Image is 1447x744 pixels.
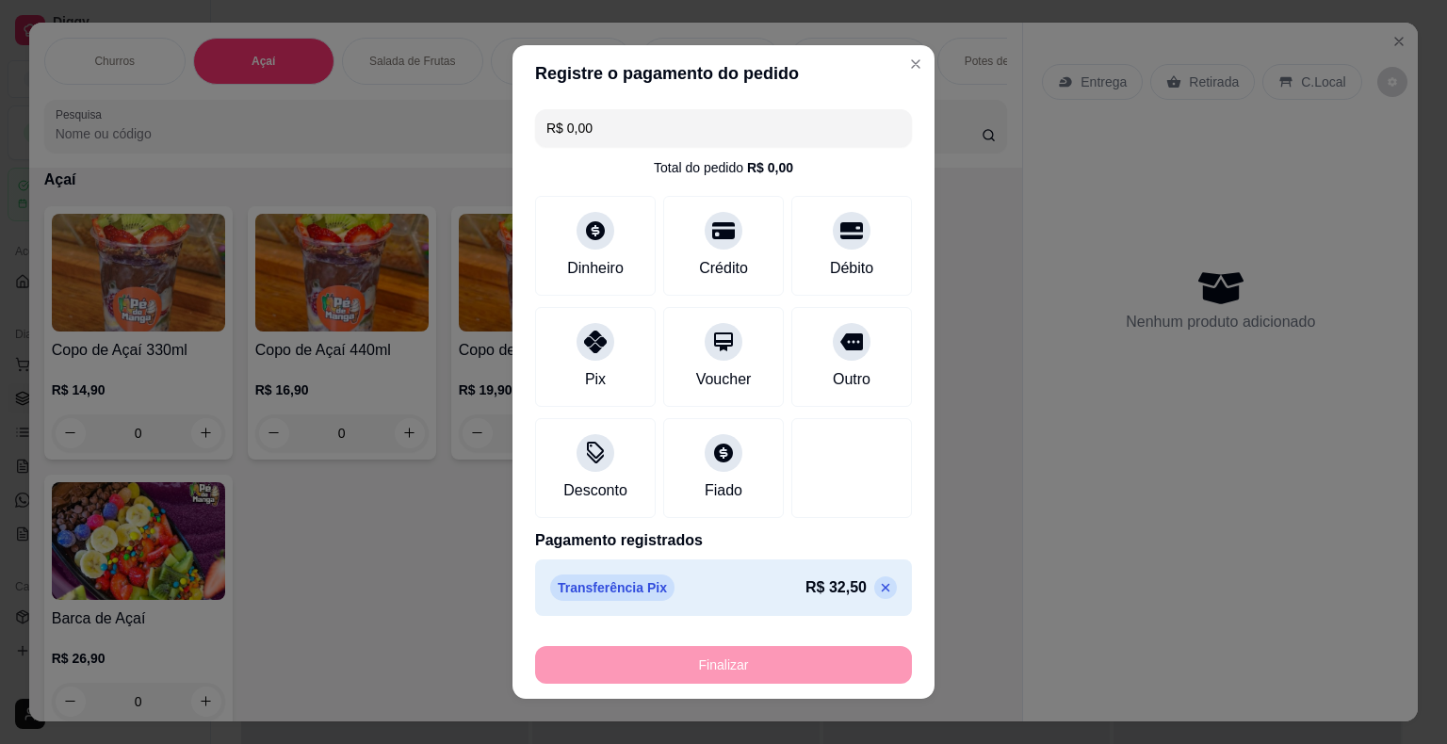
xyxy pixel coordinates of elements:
div: Voucher [696,368,752,391]
header: Registre o pagamento do pedido [512,45,935,102]
div: Crédito [699,257,748,280]
button: Close [901,49,931,79]
div: Débito [830,257,873,280]
p: Transferência Pix [550,574,675,601]
div: Dinheiro [567,257,624,280]
div: Desconto [563,479,627,502]
div: Outro [833,368,870,391]
div: Fiado [705,479,742,502]
p: Pagamento registrados [535,529,912,552]
input: Ex.: hambúrguer de cordeiro [546,109,901,147]
div: Pix [585,368,606,391]
p: R$ 32,50 [805,576,867,599]
div: R$ 0,00 [747,158,793,177]
div: Total do pedido [654,158,793,177]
